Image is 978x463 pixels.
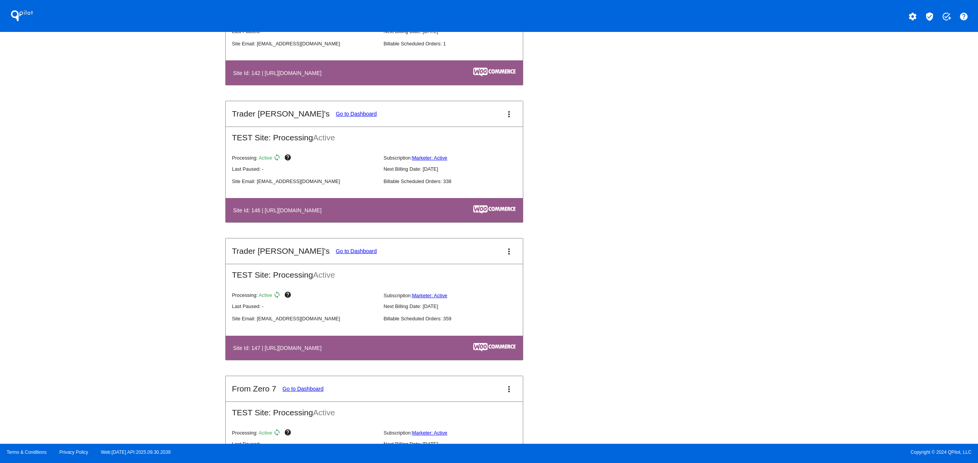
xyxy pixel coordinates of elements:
mat-icon: more_vert [504,385,514,394]
p: Next Billing Date: [DATE] [384,303,529,309]
p: Last Paused: - [232,303,377,309]
p: Processing: [232,291,377,300]
h2: Trader [PERSON_NAME]'s [232,109,329,118]
a: Go to Dashboard [336,248,377,254]
p: Subscription: [384,293,529,298]
h4: Site Id: 142 | [URL][DOMAIN_NAME] [233,70,325,76]
span: Active [259,293,272,298]
a: Go to Dashboard [336,111,377,117]
p: Subscription: [384,155,529,161]
span: Active [313,270,335,279]
p: Last Paused: - [232,166,377,172]
h2: TEST Site: Processing [226,402,523,417]
p: Site Email: [EMAIL_ADDRESS][DOMAIN_NAME] [232,41,377,47]
p: Billable Scheduled Orders: 359 [384,316,529,321]
a: Go to Dashboard [283,386,324,392]
mat-icon: help [284,154,293,163]
span: Copyright © 2024 QPilot, LLC [496,450,971,455]
span: Active [259,155,272,161]
span: Active [259,430,272,436]
mat-icon: more_vert [504,247,514,256]
span: Active [313,408,335,417]
span: Active [313,133,335,142]
h1: QPilot [7,8,37,23]
mat-icon: add_task [942,12,951,21]
mat-icon: help [959,12,968,21]
p: Processing: [232,429,377,438]
p: Subscription: [384,430,529,436]
a: Marketer: Active [412,155,447,161]
mat-icon: settings [908,12,917,21]
h2: Trader [PERSON_NAME]'s [232,246,329,256]
p: Next Billing Date: [DATE] [384,166,529,172]
mat-icon: sync [273,154,283,163]
h4: Site Id: 146 | [URL][DOMAIN_NAME] [233,207,325,213]
mat-icon: verified_user [925,12,934,21]
a: Terms & Conditions [7,450,47,455]
mat-icon: help [284,429,293,438]
a: Privacy Policy [60,450,88,455]
mat-icon: sync [273,429,283,438]
p: Billable Scheduled Orders: 338 [384,178,529,184]
img: c53aa0e5-ae75-48aa-9bee-956650975ee5 [473,205,516,214]
a: Marketer: Active [412,293,447,298]
p: Site Email: [EMAIL_ADDRESS][DOMAIN_NAME] [232,316,377,321]
p: Last Paused: - [232,441,377,447]
p: Site Email: [EMAIL_ADDRESS][DOMAIN_NAME] [232,178,377,184]
a: Marketer: Active [412,430,447,436]
p: Billable Scheduled Orders: 1 [384,41,529,47]
mat-icon: help [284,291,293,300]
h2: TEST Site: Processing [226,264,523,280]
img: c53aa0e5-ae75-48aa-9bee-956650975ee5 [473,343,516,351]
h4: Site Id: 147 | [URL][DOMAIN_NAME] [233,345,325,351]
p: Next Billing Date: [DATE] [384,441,529,447]
p: Processing: [232,154,377,163]
a: Web:[DATE] API:2025.09.30.2039 [101,450,171,455]
h2: TEST Site: Processing [226,127,523,142]
h2: From Zero 7 [232,384,276,393]
mat-icon: more_vert [504,110,514,119]
img: c53aa0e5-ae75-48aa-9bee-956650975ee5 [473,68,516,76]
mat-icon: sync [273,291,283,300]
